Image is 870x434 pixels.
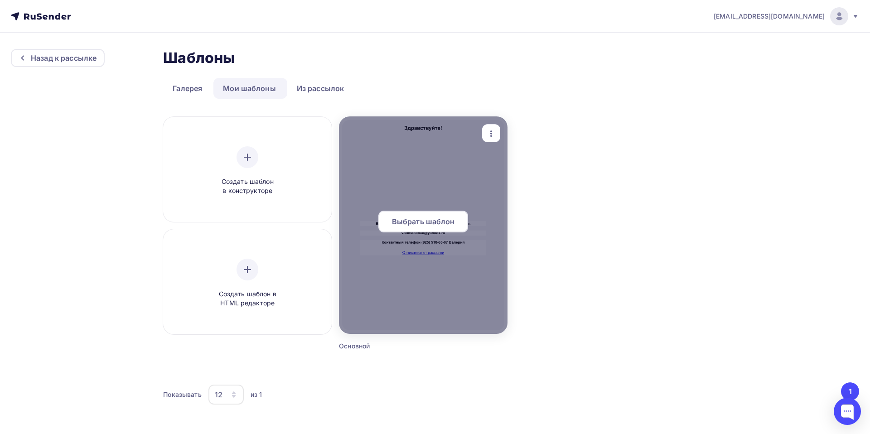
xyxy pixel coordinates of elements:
[163,78,212,99] a: Галерея
[163,390,201,399] div: Показывать
[714,7,859,25] a: [EMAIL_ADDRESS][DOMAIN_NAME]
[841,382,859,400] button: Go to page 1
[215,389,222,400] div: 12
[204,177,290,196] span: Создать шаблон в конструкторе
[840,382,860,400] ul: Pagination
[31,53,97,63] div: Назад к рассылке
[213,78,285,99] a: Мои шаблоны
[392,216,455,227] span: Выбрать шаблон
[163,49,235,67] h2: Шаблоны
[339,342,465,351] div: Основной
[714,12,825,21] span: [EMAIL_ADDRESS][DOMAIN_NAME]
[251,390,262,399] div: из 1
[208,384,244,405] button: 12
[204,289,290,308] span: Создать шаблон в HTML редакторе
[287,78,354,99] a: Из рассылок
